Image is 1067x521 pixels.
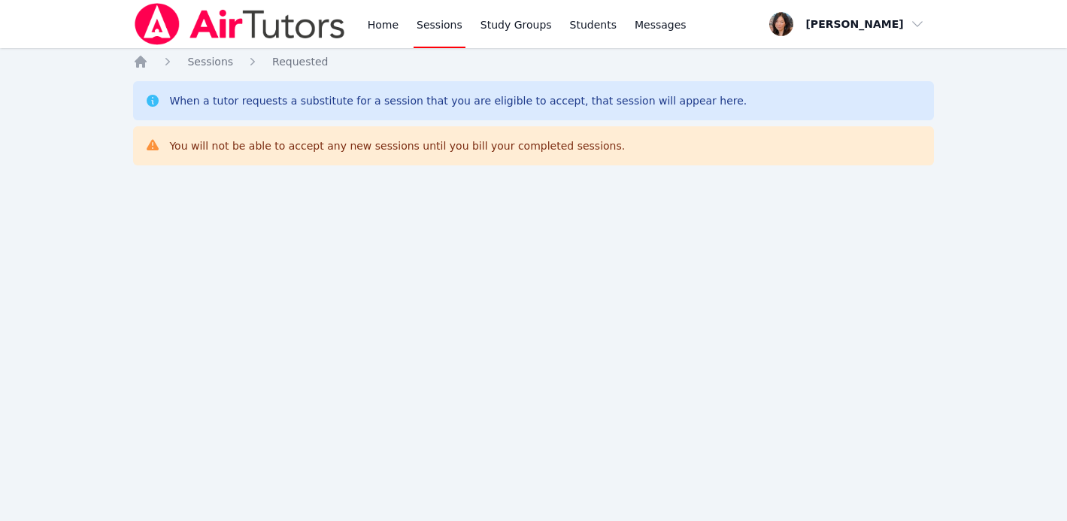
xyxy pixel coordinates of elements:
[187,56,233,68] span: Sessions
[272,56,328,68] span: Requested
[133,54,933,69] nav: Breadcrumb
[187,54,233,69] a: Sessions
[133,3,346,45] img: Air Tutors
[169,138,625,153] div: You will not be able to accept any new sessions until you bill your completed sessions.
[272,54,328,69] a: Requested
[169,93,747,108] div: When a tutor requests a substitute for a session that you are eligible to accept, that session wi...
[635,17,687,32] span: Messages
